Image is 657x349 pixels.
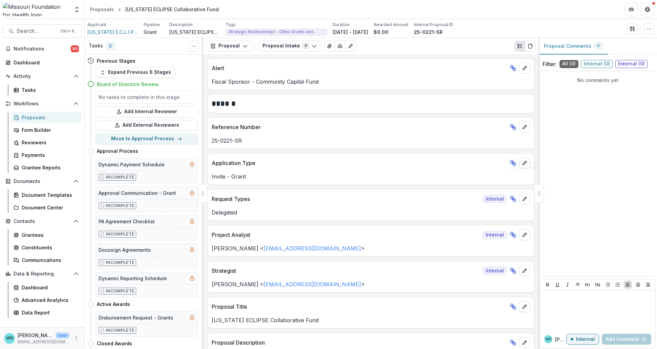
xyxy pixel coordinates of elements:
[514,41,525,52] button: Plaintext view
[597,43,600,48] span: 0
[644,281,652,289] button: Align Right
[566,334,599,345] button: Internal
[56,332,69,338] p: User
[99,94,195,101] h5: No tasks to complete in this stage
[144,22,160,28] p: Pipeline
[3,24,82,38] button: Search...
[206,41,252,52] button: Proposal
[212,231,480,239] p: Project Analyst
[97,81,158,88] h4: Board of Directors Review
[72,334,80,343] button: More
[106,288,134,294] p: Incomplete
[212,137,530,145] p: 25-0221-SR
[519,158,530,168] button: edit
[3,216,82,227] button: Open Contacts
[546,337,551,341] div: Wendy Rohrbach
[212,172,530,181] p: Invite - Grant
[106,42,115,50] span: 0
[634,281,642,289] button: Align Center
[99,218,155,225] h5: PA Agreement Checklist
[3,3,69,16] img: Missouri Foundation for Health logo
[212,159,507,167] p: Application Type
[624,3,638,16] button: Partners
[22,309,76,316] div: Data Report
[212,64,507,72] p: Alert
[22,284,76,291] div: Dashboard
[87,28,138,36] a: [US_STATE] E.C.L.I.P.S.E
[519,337,530,348] button: edit
[17,28,57,34] span: Search...
[559,60,578,68] span: All ( 0 )
[22,86,76,94] div: Tasks
[99,246,151,253] h5: Docusign Agreements
[3,57,82,68] a: Dashboard
[11,254,82,266] a: Communications
[87,4,221,14] nav: breadcrumb
[212,316,530,324] p: [US_STATE] ECLIPSE Collaborative Fund
[89,43,103,49] h3: Tasks
[11,282,82,293] a: Dashboard
[14,219,71,224] span: Contacts
[96,134,198,144] button: Move to Approval Process
[263,281,361,288] a: [EMAIL_ADDRESS][DOMAIN_NAME]
[169,22,193,28] p: Description
[374,28,388,36] p: $0.00
[11,202,82,213] a: Document Center
[374,22,408,28] p: Awarded Amount
[14,101,71,107] span: Workflows
[22,151,76,159] div: Payments
[519,63,530,74] button: edit
[483,267,507,275] span: Internal
[212,244,530,252] p: [PERSON_NAME] < >
[212,208,530,217] p: Delegated
[97,57,135,64] h4: Previous Stages
[97,340,132,347] h4: Closed Awards
[212,338,507,347] p: Proposal Description
[333,28,368,36] p: [DATE] - [DATE]
[553,281,561,289] button: Underline
[11,242,82,253] a: Constituents
[22,231,76,239] div: Grantees
[414,22,453,28] p: Internal Proposal ID
[544,281,552,289] button: Bold
[18,332,53,339] p: [PERSON_NAME]
[3,176,82,187] button: Open Documents
[87,22,106,28] p: Applicant
[22,244,76,251] div: Constituents
[564,281,572,289] button: Italicize
[226,22,236,28] p: Tags
[106,327,134,333] p: Incomplete
[584,281,592,289] button: Heading 1
[144,28,157,36] p: Grant
[106,260,134,266] p: Incomplete
[11,294,82,306] a: Advanced Analytics
[258,41,321,52] button: Proposal Intake6
[14,46,71,52] span: Notifications
[11,137,82,148] a: Reviewers
[14,271,71,277] span: Data & Reporting
[11,189,82,201] a: Document Templates
[14,74,71,79] span: Activity
[14,179,71,184] span: Documents
[169,28,220,36] p: [US_STATE] ECLIPSE Fund is a funder collaborative between [US_STATE] Foundation for Health, Healt...
[22,126,76,134] div: Form Builder
[11,229,82,241] a: Grantees
[604,281,612,289] button: Bullet List
[641,3,654,16] button: Get Help
[72,3,82,16] button: Open entity switcher
[212,280,530,288] p: [PERSON_NAME] < >
[3,268,82,279] button: Open Data & Reporting
[414,28,443,36] p: 25-0221-SR
[96,67,175,78] button: Expand Previous 6 Stages
[22,164,76,171] div: Grantee Reports
[543,60,557,68] p: Filter:
[212,267,480,275] p: Strategist
[602,334,651,345] button: Add Comment
[11,112,82,123] a: Proposals
[212,78,530,86] p: Fiscal Sponsor - Community Capital Fund
[543,77,653,84] p: No comments yet
[22,139,76,146] div: Reviewers
[333,22,349,28] p: Duration
[229,29,324,34] span: Strategic Relationships - Other Grants and Contracts
[345,41,356,52] button: Edit as form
